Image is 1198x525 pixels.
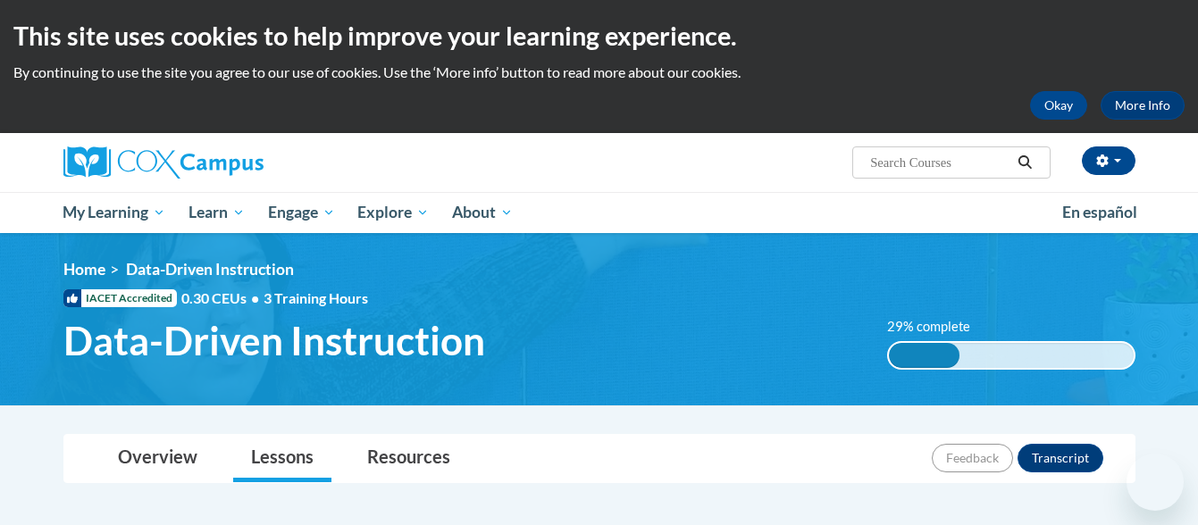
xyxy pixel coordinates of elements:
[52,192,178,233] a: My Learning
[188,202,245,223] span: Learn
[1051,194,1149,231] a: En español
[1030,91,1087,120] button: Okay
[233,435,331,482] a: Lessons
[251,289,259,306] span: •
[932,444,1013,472] button: Feedback
[63,317,485,364] span: Data-Driven Instruction
[357,202,429,223] span: Explore
[63,289,177,307] span: IACET Accredited
[63,146,403,179] a: Cox Campus
[256,192,347,233] a: Engage
[440,192,524,233] a: About
[346,192,440,233] a: Explore
[181,288,264,308] span: 0.30 CEUs
[37,192,1162,233] div: Main menu
[1127,454,1184,511] iframe: Button to launch messaging window
[1018,444,1103,472] button: Transcript
[63,202,165,223] span: My Learning
[100,435,215,482] a: Overview
[1082,146,1135,175] button: Account Settings
[177,192,256,233] a: Learn
[868,152,1011,173] input: Search Courses
[126,260,294,279] span: Data-Driven Instruction
[63,146,264,179] img: Cox Campus
[1062,203,1137,221] span: En español
[889,343,959,368] div: 29% complete
[268,202,335,223] span: Engage
[349,435,468,482] a: Resources
[1101,91,1185,120] a: More Info
[13,18,1185,54] h2: This site uses cookies to help improve your learning experience.
[452,202,513,223] span: About
[13,62,1185,82] p: By continuing to use the site you agree to our use of cookies. Use the ‘More info’ button to read...
[63,260,105,279] a: Home
[264,289,368,306] span: 3 Training Hours
[1011,152,1038,173] button: Search
[887,317,990,337] label: 29% complete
